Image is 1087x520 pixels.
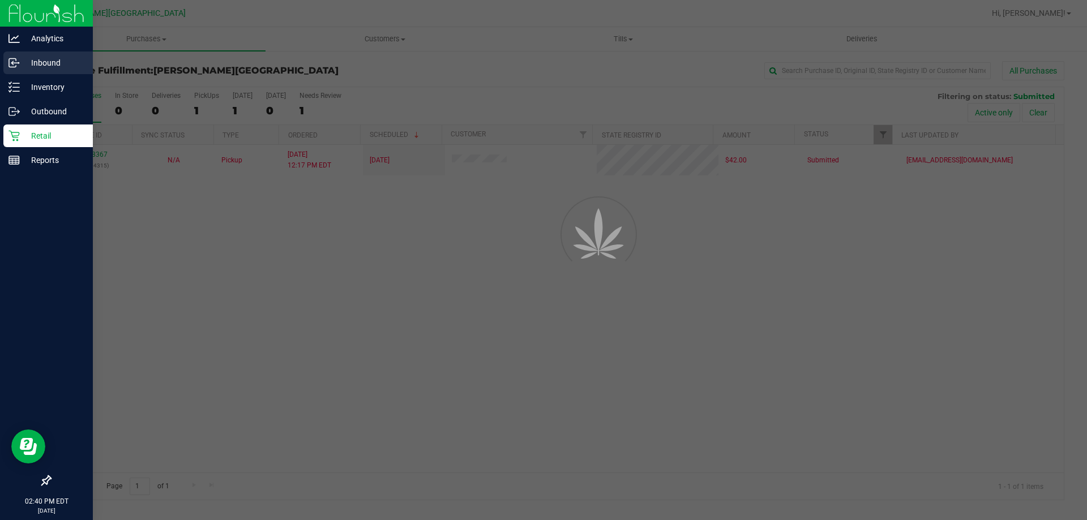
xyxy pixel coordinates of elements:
p: Inbound [20,56,88,70]
inline-svg: Analytics [8,33,20,44]
p: [DATE] [5,506,88,515]
inline-svg: Reports [8,154,20,166]
p: Analytics [20,32,88,45]
inline-svg: Inbound [8,57,20,68]
inline-svg: Outbound [8,106,20,117]
p: Reports [20,153,88,167]
p: Outbound [20,105,88,118]
inline-svg: Retail [8,130,20,141]
inline-svg: Inventory [8,81,20,93]
p: Inventory [20,80,88,94]
p: 02:40 PM EDT [5,496,88,506]
p: Retail [20,129,88,143]
iframe: Resource center [11,429,45,463]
